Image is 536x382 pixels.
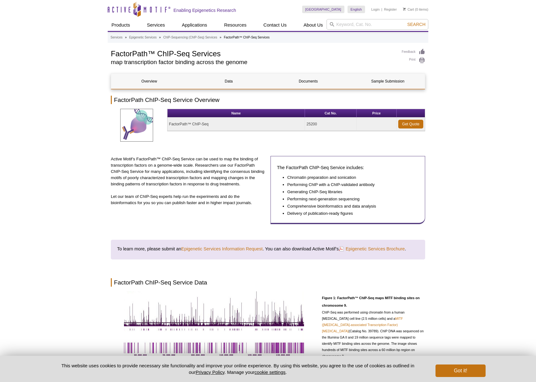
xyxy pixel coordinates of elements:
h2: FactorPath ChIP-Seq Service Overview [111,96,425,104]
li: Chromatin preparation and sonication [287,174,413,181]
a: Resources [220,19,250,31]
h2: FactorPath ChIP-Seq Service Data [111,278,425,287]
a: Contact Us [260,19,290,31]
a: Print [402,57,425,64]
a: Epigenetic Services Brochure [339,245,405,252]
h4: To learn more, please submit an . You can also download Active Motif’s . [117,246,419,252]
a: [GEOGRAPHIC_DATA] [302,6,344,13]
a: Data [191,74,267,89]
a: Epigenetic Services Information Request [181,246,263,252]
a: Get Quote [398,120,423,128]
img: Transcription Factors [120,109,153,142]
button: cookie settings [255,369,286,375]
a: Products [108,19,134,31]
a: Services [143,19,169,31]
a: MITF ([MEDICAL_DATA]-associated Transcription Factor) [MEDICAL_DATA] [322,317,403,333]
li: Comprehensive bioinformatics and data analysis [287,203,413,209]
li: » [125,36,127,39]
button: Got it! [435,364,486,377]
h3: The FactorPath ChIP-Seq Service includes: [277,164,419,171]
li: » [159,36,161,39]
h2: Enabling Epigenetics Research [173,8,236,13]
span: Search [407,22,425,27]
li: FactorPath™ ChIP-Seq Services [224,36,270,39]
th: Name [167,109,305,118]
a: English [348,6,365,13]
li: Generating ChIP-Seq libraries [287,189,413,195]
a: Login [371,7,380,12]
h3: Figure 1: FactorPath™ ChIP-Seq maps MITF binding sites on chromosome 9. [322,292,425,309]
li: | [381,6,382,13]
li: Delivery of publication-ready figures [287,210,413,217]
td: FactorPath™ ChIP-Seq [167,118,305,131]
a: Documents [270,74,346,89]
a: ChIP-Sequencing (ChIP-Seq) Services [163,35,217,40]
a: About Us [300,19,327,31]
h2: map transcription factor binding across the genome [111,59,395,65]
th: Price [357,109,397,118]
a: Feedback [402,48,425,55]
p: Let our team of ChIP-Seq experts help run the experiments and do the bioinformatics for you so yo... [111,194,266,206]
input: Keyword, Cat. No. [327,19,428,30]
li: Performing next-generation sequencing [287,196,413,202]
li: Performing ChIP with a ChIP-validated antibody [287,182,413,188]
th: Cat No. [305,109,357,118]
span: ChIP-Seq was performed using chromatin from a human [MEDICAL_DATA] cell line (2.5 million cells) ... [322,310,424,358]
li: » [220,36,222,39]
img: Your Cart [403,8,406,11]
p: Active Motif’s FactorPath™ ChIP-Seq Service can be used to map the binding of transcription facto... [111,156,266,187]
p: This website uses cookies to provide necessary site functionality and improve your online experie... [50,362,425,375]
a: Overview [111,74,187,89]
a: Sample Submission [350,74,426,89]
button: Search [405,22,427,27]
a: Register [384,7,397,12]
a: Cart [403,7,414,12]
a: Privacy Policy [196,369,224,375]
a: Services [111,35,122,40]
h1: FactorPath™ ChIP-Seq Services [111,48,395,58]
a: Epigenetic Services [129,35,157,40]
li: (0 items) [403,6,428,13]
a: Applications [178,19,211,31]
td: 25200 [305,118,357,131]
img: ChIP-Seq data generated by Active Motif Epigenetic Services maps hundreds of MITF binding sites a... [124,291,304,374]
